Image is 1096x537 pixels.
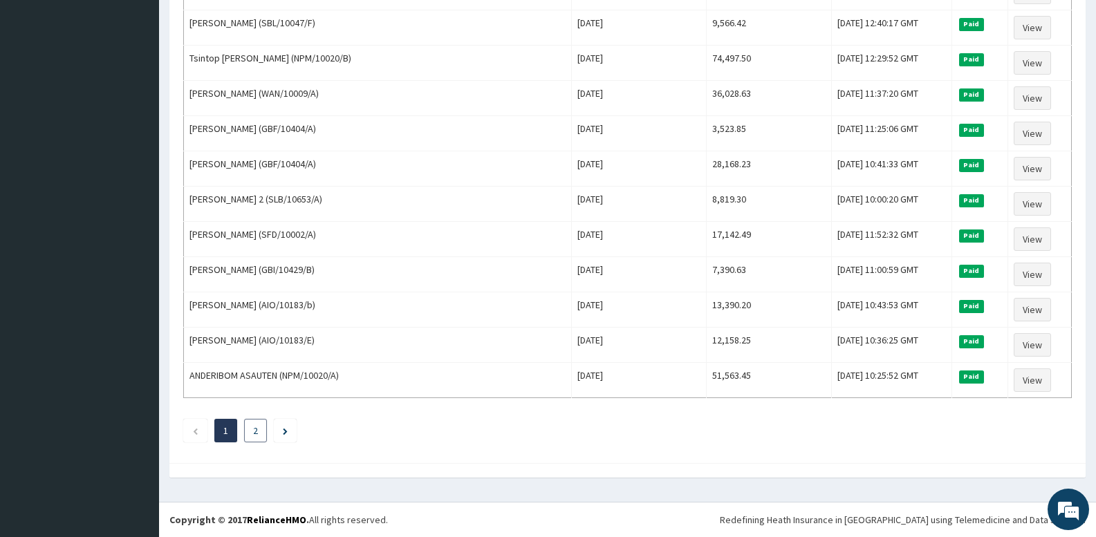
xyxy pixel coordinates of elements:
[184,151,572,187] td: [PERSON_NAME] (GBF/10404/A)
[571,116,706,151] td: [DATE]
[223,424,228,437] a: Page 1 is your current page
[706,328,831,363] td: 12,158.25
[184,46,572,81] td: Tsintop [PERSON_NAME] (NPM/10020/B)
[1014,122,1051,145] a: View
[706,81,831,116] td: 36,028.63
[227,7,260,40] div: Minimize live chat window
[571,46,706,81] td: [DATE]
[184,222,572,257] td: [PERSON_NAME] (SFD/10002/A)
[571,292,706,328] td: [DATE]
[159,502,1096,537] footer: All rights reserved.
[571,10,706,46] td: [DATE]
[184,328,572,363] td: [PERSON_NAME] (AIO/10183/E)
[253,424,258,437] a: Page 2
[184,292,572,328] td: [PERSON_NAME] (AIO/10183/b)
[571,328,706,363] td: [DATE]
[184,257,572,292] td: [PERSON_NAME] (GBI/10429/B)
[1014,227,1051,251] a: View
[184,187,572,222] td: [PERSON_NAME] 2 (SLB/10653/A)
[959,370,984,383] span: Paid
[959,159,984,171] span: Paid
[1014,192,1051,216] a: View
[72,77,232,95] div: Chat with us now
[26,69,56,104] img: d_794563401_company_1708531726252_794563401
[831,187,951,222] td: [DATE] 10:00:20 GMT
[959,124,984,136] span: Paid
[169,514,309,526] strong: Copyright © 2017 .
[959,53,984,66] span: Paid
[184,363,572,398] td: ANDERIBOM ASAUTEN (NPM/10020/A)
[959,229,984,242] span: Paid
[1014,263,1051,286] a: View
[706,363,831,398] td: 51,563.45
[959,265,984,277] span: Paid
[706,292,831,328] td: 13,390.20
[247,514,306,526] a: RelianceHMO
[192,424,198,437] a: Previous page
[831,222,951,257] td: [DATE] 11:52:32 GMT
[831,46,951,81] td: [DATE] 12:29:52 GMT
[706,151,831,187] td: 28,168.23
[831,292,951,328] td: [DATE] 10:43:53 GMT
[706,187,831,222] td: 8,819.30
[1014,157,1051,180] a: View
[959,18,984,30] span: Paid
[184,81,572,116] td: [PERSON_NAME] (WAN/10009/A)
[706,257,831,292] td: 7,390.63
[706,222,831,257] td: 17,142.49
[1014,86,1051,110] a: View
[1014,16,1051,39] a: View
[831,10,951,46] td: [DATE] 12:40:17 GMT
[571,81,706,116] td: [DATE]
[571,187,706,222] td: [DATE]
[706,10,831,46] td: 9,566.42
[571,363,706,398] td: [DATE]
[959,300,984,312] span: Paid
[571,151,706,187] td: [DATE]
[831,116,951,151] td: [DATE] 11:25:06 GMT
[184,10,572,46] td: [PERSON_NAME] (SBL/10047/F)
[571,222,706,257] td: [DATE]
[1014,333,1051,357] a: View
[959,335,984,348] span: Paid
[80,174,191,314] span: We're online!
[706,46,831,81] td: 74,497.50
[831,257,951,292] td: [DATE] 11:00:59 GMT
[831,328,951,363] td: [DATE] 10:36:25 GMT
[831,363,951,398] td: [DATE] 10:25:52 GMT
[571,257,706,292] td: [DATE]
[720,513,1086,527] div: Redefining Heath Insurance in [GEOGRAPHIC_DATA] using Telemedicine and Data Science!
[7,377,263,426] textarea: Type your message and hit 'Enter'
[1014,51,1051,75] a: View
[959,88,984,101] span: Paid
[959,194,984,207] span: Paid
[1014,368,1051,392] a: View
[1014,298,1051,321] a: View
[184,116,572,151] td: [PERSON_NAME] (GBF/10404/A)
[831,81,951,116] td: [DATE] 11:37:20 GMT
[831,151,951,187] td: [DATE] 10:41:33 GMT
[283,424,288,437] a: Next page
[706,116,831,151] td: 3,523.85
